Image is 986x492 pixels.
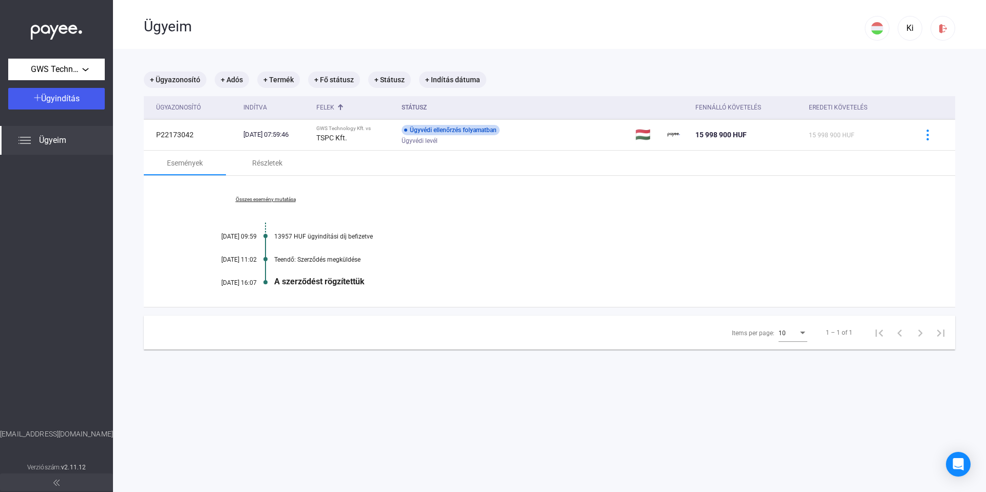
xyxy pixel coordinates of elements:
span: Ügyeim [39,134,66,147]
img: logout-red [938,23,949,34]
mat-chip: + Fő státusz [308,71,360,88]
div: Ügyazonosító [156,101,235,114]
div: Items per page: [732,327,774,339]
img: more-blue [922,130,933,140]
mat-chip: + Adós [215,71,249,88]
img: payee-logo [668,129,680,141]
div: Ügyeim [144,18,865,35]
span: 15 998 900 HUF [809,132,855,139]
button: HU [865,16,889,41]
div: Indítva [243,101,308,114]
div: 1 – 1 of 1 [826,326,852,339]
a: Összes esemény mutatása [195,196,336,203]
th: Státusz [397,96,632,119]
div: Ügyazonosító [156,101,201,114]
button: Ki [898,16,922,41]
div: Felek [316,101,334,114]
div: Ügyvédi ellenőrzés folyamatban [402,125,500,135]
button: First page [869,322,889,343]
mat-chip: + Státusz [368,71,411,88]
button: more-blue [917,124,938,145]
div: Események [167,157,203,169]
div: Open Intercom Messenger [946,452,971,477]
img: white-payee-white-dot.svg [31,19,82,40]
span: Ügyvédi levél [402,135,438,147]
td: P22173042 [144,119,239,150]
div: Részletek [252,157,282,169]
img: arrow-double-left-grey.svg [53,480,60,486]
span: 10 [779,330,786,337]
div: [DATE] 07:59:46 [243,130,308,140]
button: Next page [910,322,931,343]
img: list.svg [18,134,31,147]
div: [DATE] 16:07 [195,279,257,286]
div: Felek [316,101,393,114]
strong: v2.11.12 [61,464,86,471]
button: Previous page [889,322,910,343]
mat-chip: + Ügyazonosító [144,71,206,88]
mat-chip: + Termék [257,71,300,88]
img: HU [871,22,883,34]
button: GWS Technology Kft. [8,59,105,80]
span: 15 998 900 HUF [695,131,747,139]
div: A szerződést rögzítettük [274,277,904,286]
div: Teendő: Szerződés megküldése [274,256,904,263]
div: Ki [901,22,919,34]
span: GWS Technology Kft. [31,63,82,76]
mat-chip: + Indítás dátuma [419,71,486,88]
strong: TSPC Kft. [316,134,347,142]
div: [DATE] 11:02 [195,256,257,263]
button: Last page [931,322,951,343]
td: 🇭🇺 [631,119,663,150]
mat-select: Items per page: [779,326,807,339]
div: Eredeti követelés [809,101,867,114]
div: Indítva [243,101,267,114]
div: Eredeti követelés [809,101,904,114]
span: Ügyindítás [41,94,80,103]
div: Fennálló követelés [695,101,761,114]
div: 13957 HUF ügyindítási díj befizetve [274,233,904,240]
button: Ügyindítás [8,88,105,110]
div: [DATE] 09:59 [195,233,257,240]
img: plus-white.svg [34,94,41,101]
button: logout-red [931,16,955,41]
div: GWS Technology Kft. vs [316,125,393,132]
div: Fennálló követelés [695,101,800,114]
